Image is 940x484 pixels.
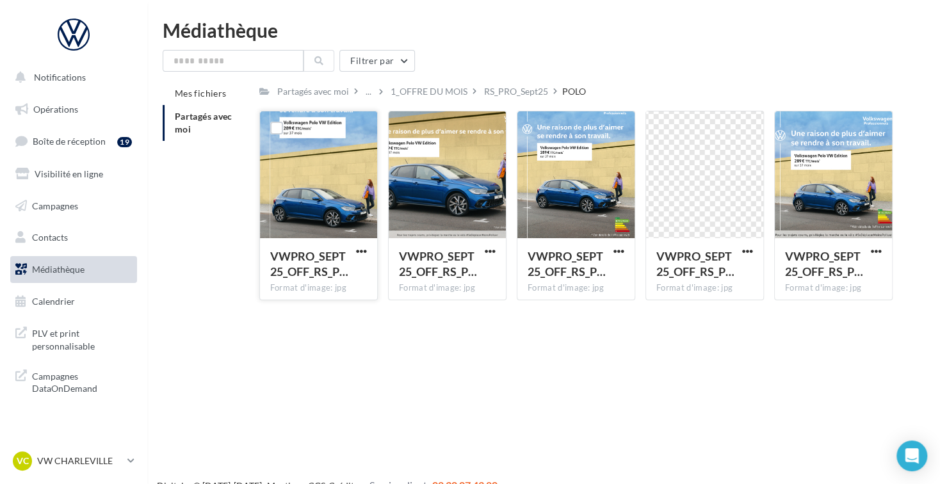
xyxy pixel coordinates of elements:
[33,104,78,115] span: Opérations
[399,249,477,278] span: VWPRO_SEPT25_OFF_RS_Polo_GMB-POLO-E1
[270,282,367,294] div: Format d'image: jpg
[656,282,753,294] div: Format d'image: jpg
[32,367,132,395] span: Campagnes DataOnDemand
[175,111,232,134] span: Partagés avec moi
[8,193,140,220] a: Campagnes
[17,455,29,467] span: VC
[117,137,132,147] div: 19
[528,249,606,278] span: VWPRO_SEPT25_OFF_RS_Polo_INSTA
[8,96,140,123] a: Opérations
[175,88,226,99] span: Mes fichiers
[270,249,348,278] span: VWPRO_SEPT25_OFF_RS_Polo_STORY
[656,249,734,278] span: VWPRO_SEPT25_OFF_RS_Polo_GMB-720x720
[32,232,68,243] span: Contacts
[8,362,140,400] a: Campagnes DataOnDemand
[8,288,140,315] a: Calendrier
[37,455,122,467] p: VW CHARLEVILLE
[32,325,132,352] span: PLV et print personnalisable
[399,282,496,294] div: Format d'image: jpg
[8,64,134,91] button: Notifications
[339,50,415,72] button: Filtrer par
[528,282,624,294] div: Format d'image: jpg
[35,168,103,179] span: Visibilité en ligne
[785,249,863,278] span: VWPRO_SEPT25_OFF_RS_Polo_CARRE
[163,20,925,40] div: Médiathèque
[8,224,140,251] a: Contacts
[363,83,374,101] div: ...
[8,319,140,357] a: PLV et print personnalisable
[10,449,137,473] a: VC VW CHARLEVILLE
[32,200,78,211] span: Campagnes
[8,256,140,283] a: Médiathèque
[785,282,882,294] div: Format d'image: jpg
[8,161,140,188] a: Visibilité en ligne
[8,127,140,155] a: Boîte de réception19
[391,85,467,98] div: 1_OFFRE DU MOIS
[277,85,349,98] div: Partagés avec moi
[32,264,85,275] span: Médiathèque
[562,85,586,98] div: POLO
[896,440,927,471] div: Open Intercom Messenger
[484,85,548,98] div: RS_PRO_Sept25
[34,72,86,83] span: Notifications
[33,136,106,147] span: Boîte de réception
[32,296,75,307] span: Calendrier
